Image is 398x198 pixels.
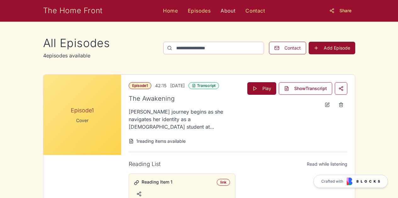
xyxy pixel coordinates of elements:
div: Transcript [188,82,219,89]
h5: Reading Item 1 [142,179,214,185]
a: Contact [245,7,265,14]
a: Home [163,7,178,14]
div: Episode 1 [129,82,151,89]
span: 42:15 [155,83,166,89]
div: Episode 1 [71,106,94,115]
h3: The Awakening [129,94,240,103]
div: Cover [71,117,94,124]
img: Blocks [347,178,380,185]
div: link [217,179,230,186]
button: Contact [269,42,306,54]
a: Episodes [188,7,210,14]
button: Add Episode [309,42,355,54]
h1: All Episodes [43,37,110,49]
button: Play [247,82,276,95]
a: About [221,7,235,14]
p: [PERSON_NAME] journey begins as she navigates her identity as a [DEMOGRAPHIC_DATA] student at [GE... [129,108,240,131]
span: [DATE] [170,83,185,89]
button: ShowTranscript [279,82,332,95]
span: Read while listening [307,161,347,167]
a: Crafted with [313,175,388,188]
a: The Home Front [43,6,103,16]
span: 1 reading items available [136,138,186,144]
span: Share [339,8,351,14]
button: Share [326,5,355,16]
span: Crafted with [321,179,343,184]
p: 4 episodes available [43,52,110,59]
h4: Reading List [129,160,160,169]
